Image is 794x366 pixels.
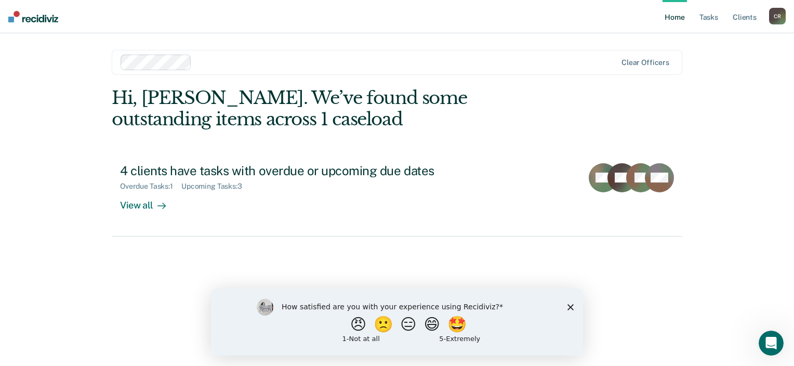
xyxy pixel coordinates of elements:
div: Hi, [PERSON_NAME]. We’ve found some outstanding items across 1 caseload [112,87,568,130]
div: Upcoming Tasks : 3 [181,182,250,191]
iframe: Survey by Kim from Recidiviz [211,289,583,356]
div: Overdue Tasks : 1 [120,182,181,191]
img: Recidiviz [8,11,58,22]
div: C R [769,8,786,24]
div: Clear officers [621,58,669,67]
button: CR [769,8,786,24]
div: 4 clients have tasks with overdue or upcoming due dates [120,163,485,178]
div: View all [120,191,178,211]
a: 4 clients have tasks with overdue or upcoming due datesOverdue Tasks:1Upcoming Tasks:3View all [112,155,682,237]
iframe: Intercom live chat [759,331,784,356]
